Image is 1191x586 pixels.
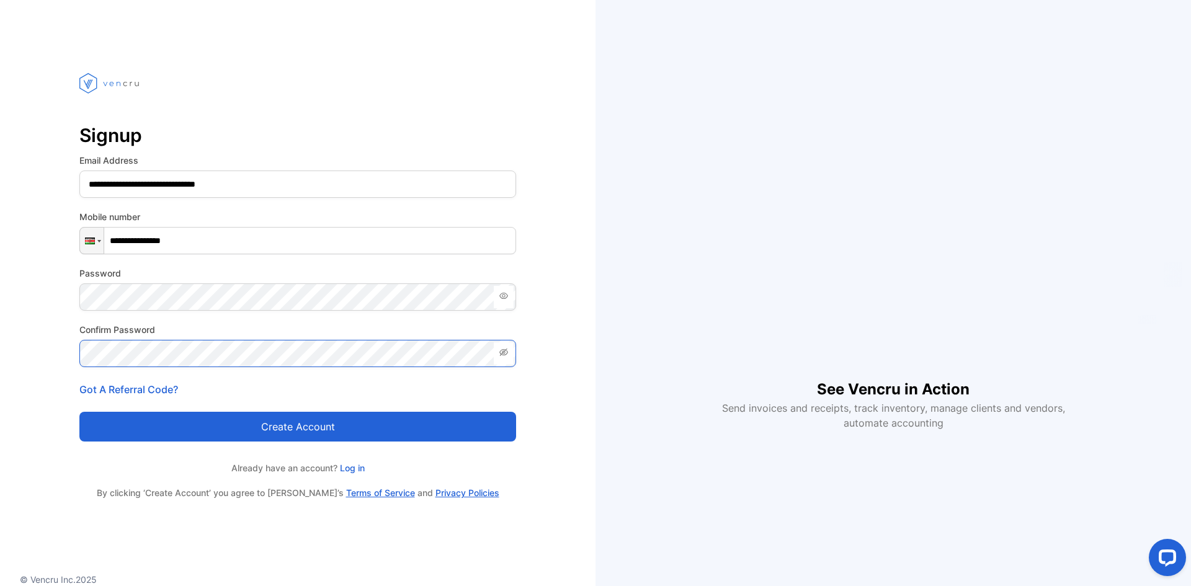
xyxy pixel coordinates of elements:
[79,487,516,499] p: By clicking ‘Create Account’ you agree to [PERSON_NAME]’s and
[1139,534,1191,586] iframe: LiveChat chat widget
[79,267,516,280] label: Password
[79,412,516,442] button: Create account
[713,156,1073,358] iframe: YouTube video player
[79,461,516,474] p: Already have an account?
[79,50,141,117] img: vencru logo
[79,154,516,167] label: Email Address
[346,487,415,498] a: Terms of Service
[79,210,516,223] label: Mobile number
[79,323,516,336] label: Confirm Password
[435,487,499,498] a: Privacy Policies
[817,358,970,401] h1: See Vencru in Action
[80,228,104,254] div: Kenya: + 254
[337,463,365,473] a: Log in
[79,382,516,397] p: Got A Referral Code?
[79,120,516,150] p: Signup
[715,401,1072,430] p: Send invoices and receipts, track inventory, manage clients and vendors, automate accounting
